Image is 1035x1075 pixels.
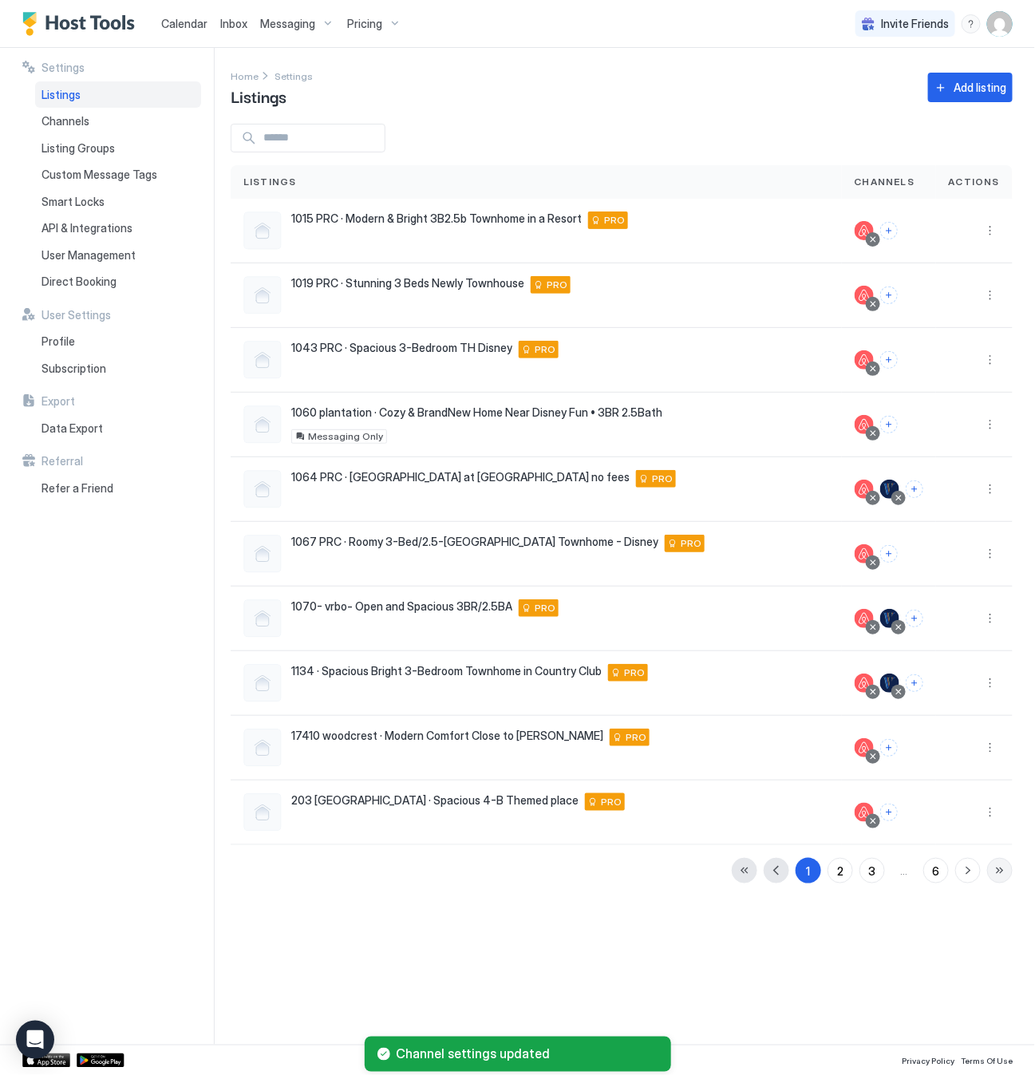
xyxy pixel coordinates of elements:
div: 3 [869,863,876,879]
span: PRO [535,601,555,615]
span: Smart Locks [41,195,105,209]
a: Profile [35,328,201,355]
a: Refer a Friend [35,475,201,502]
div: menu [981,221,1000,240]
span: Listings [41,88,81,102]
button: More options [981,544,1000,563]
span: 1064 PRC · [GEOGRAPHIC_DATA] at [GEOGRAPHIC_DATA] no fees [291,470,630,484]
span: Refer a Friend [41,481,113,496]
button: More options [981,415,1000,434]
button: Connect channels [906,480,923,498]
button: Connect channels [880,416,898,433]
span: PRO [652,472,673,486]
span: 1019 PRC · Stunning 3 Beds Newly Townhouse [291,276,524,290]
a: Data Export [35,415,201,442]
a: Channels [35,108,201,135]
span: Pricing [347,17,382,31]
span: Export [41,394,75,409]
span: 17410 woodcrest · Modern Comfort Close to [PERSON_NAME] [291,729,603,743]
button: More options [981,738,1000,757]
button: More options [981,803,1000,822]
a: Home [231,67,259,84]
span: PRO [681,536,701,551]
span: ... [891,865,917,877]
span: Channels [41,114,89,128]
div: menu [981,544,1000,563]
span: Channel settings updated [397,1046,658,1062]
div: menu [981,480,1000,499]
span: Settings [41,61,85,75]
a: Listing Groups [35,135,201,162]
span: Profile [41,334,75,349]
div: 1 [807,863,811,879]
span: Listings [243,175,297,189]
div: menu [981,803,1000,822]
div: 6 [933,863,940,879]
span: Data Export [41,421,103,436]
button: More options [981,609,1000,628]
button: Connect channels [880,545,898,563]
button: Connect channels [880,222,898,239]
button: More options [981,674,1000,693]
div: menu [981,738,1000,757]
span: User Management [41,248,136,263]
span: Direct Booking [41,275,117,289]
div: menu [981,674,1000,693]
a: Smart Locks [35,188,201,215]
span: Subscription [41,362,106,376]
span: PRO [604,213,625,227]
div: menu [981,609,1000,628]
div: menu [962,14,981,34]
a: User Management [35,242,201,269]
span: Messaging [260,17,315,31]
a: Host Tools Logo [22,12,142,36]
button: Connect channels [880,287,898,304]
button: More options [981,221,1000,240]
span: Invite Friends [881,17,949,31]
a: Calendar [161,15,207,32]
a: Listings [35,81,201,109]
span: PRO [624,666,645,680]
span: Calendar [161,17,207,30]
div: menu [981,350,1000,370]
span: 1060 plantation · Cozy & BrandNew Home Near Disney Fun • 3BR 2.5Bath [291,405,662,420]
span: Custom Message Tags [41,168,157,182]
span: PRO [547,278,567,292]
span: 1015 PRC · Modern & Bright 3B2.5b Townhome in a Resort [291,211,582,226]
div: User profile [987,11,1013,37]
div: Breadcrumb [275,67,313,84]
span: 1067 PRC · Roomy 3-Bed/2.5-[GEOGRAPHIC_DATA] Townhome - Disney [291,535,658,549]
button: 6 [923,858,949,883]
span: 1043 PRC · Spacious 3-Bedroom TH Disney [291,341,512,355]
button: 3 [859,858,885,883]
div: menu [981,286,1000,305]
span: PRO [626,730,646,745]
div: Open Intercom Messenger [16,1021,54,1059]
span: Channels [855,175,915,189]
span: PRO [601,795,622,809]
span: 1070- vrbo- Open and Spacious 3BR/2.5BA [291,599,512,614]
div: Add listing [954,79,1006,96]
button: 1 [796,858,821,883]
a: Direct Booking [35,268,201,295]
span: Inbox [220,17,247,30]
button: Connect channels [880,739,898,757]
a: API & Integrations [35,215,201,242]
span: Settings [275,70,313,82]
button: Connect channels [880,351,898,369]
button: Connect channels [906,610,923,627]
input: Input Field [257,124,385,152]
span: Listing Groups [41,141,115,156]
button: More options [981,350,1000,370]
a: Settings [275,67,313,84]
div: 2 [837,863,843,879]
span: Listings [231,84,286,108]
a: Inbox [220,15,247,32]
button: More options [981,286,1000,305]
button: Connect channels [880,804,898,821]
button: 2 [828,858,853,883]
span: 203 [GEOGRAPHIC_DATA] · Spacious 4-B Themed place [291,793,579,808]
div: menu [981,415,1000,434]
a: Custom Message Tags [35,161,201,188]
